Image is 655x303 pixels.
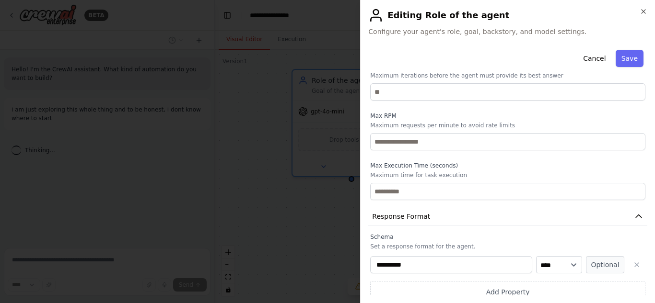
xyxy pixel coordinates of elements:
p: Maximum iterations before the agent must provide its best answer [370,72,645,79]
label: Schema [370,233,645,241]
button: Optional [586,256,624,273]
label: Max Execution Time (seconds) [370,162,645,169]
p: Set a response format for the agent. [370,243,645,250]
button: Add Property [370,281,645,303]
button: Save [616,50,643,67]
label: Max RPM [370,112,645,120]
button: Cancel [577,50,611,67]
h2: Editing Role of the agent [368,8,647,23]
span: Configure your agent's role, goal, backstory, and model settings. [368,27,647,36]
p: Maximum time for task execution [370,171,645,179]
span: Response Format [372,212,430,221]
p: Maximum requests per minute to avoid rate limits [370,122,645,129]
button: Response Format [368,208,647,225]
button: Delete property_1 [628,256,645,273]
